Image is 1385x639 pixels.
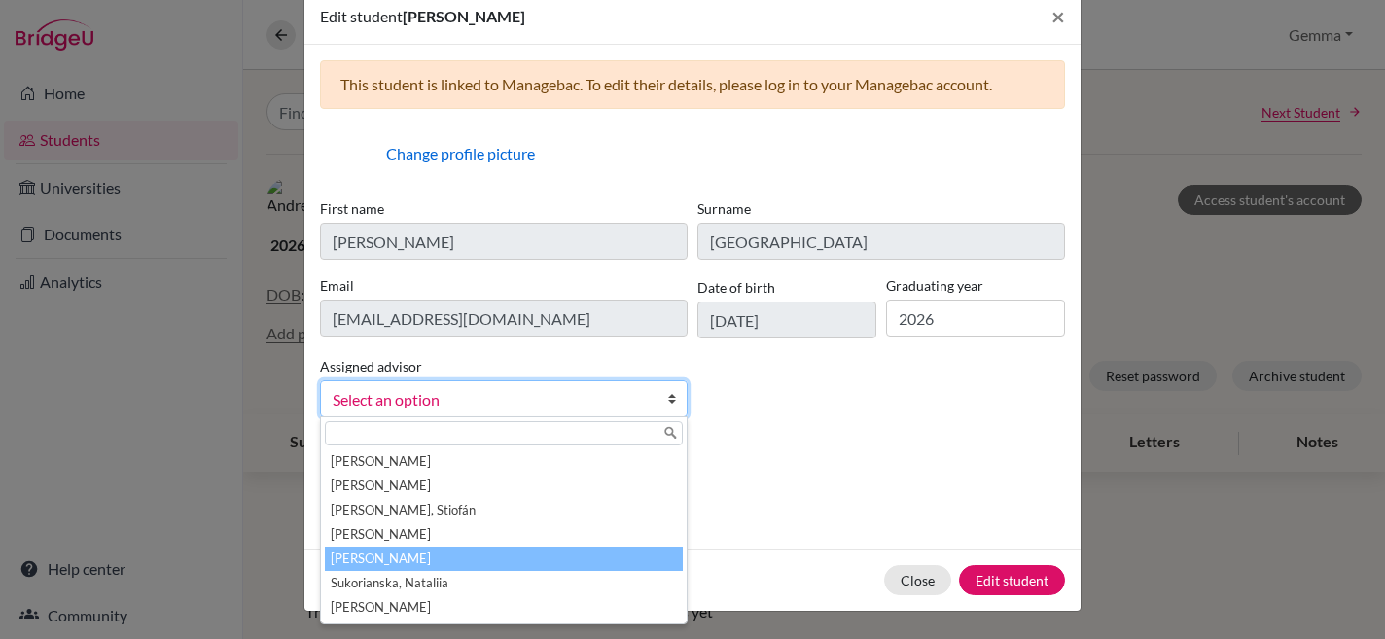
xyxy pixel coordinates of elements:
span: Select an option [333,387,638,412]
label: Date of birth [697,277,775,298]
span: Edit student [320,7,403,25]
li: [PERSON_NAME] [325,449,683,474]
button: Edit student [959,565,1065,595]
li: [PERSON_NAME] [325,547,683,571]
li: [PERSON_NAME] [325,522,683,547]
label: Assigned advisor [320,356,422,376]
label: Graduating year [886,275,1065,296]
li: [PERSON_NAME] [325,474,683,498]
span: × [1051,2,1065,30]
input: dd/mm/yyyy [697,302,876,338]
div: Profile picture [320,124,378,183]
span: [PERSON_NAME] [403,7,525,25]
li: [PERSON_NAME], Stiofán [325,498,683,522]
label: Surname [697,198,1065,219]
button: Close [884,565,951,595]
li: [PERSON_NAME] [325,595,683,620]
p: Parents [320,448,1065,472]
label: Email [320,275,688,296]
div: This student is linked to Managebac. To edit their details, please log in to your Managebac account. [320,60,1065,109]
label: First name [320,198,688,219]
li: Sukorianska, Nataliia [325,571,683,595]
